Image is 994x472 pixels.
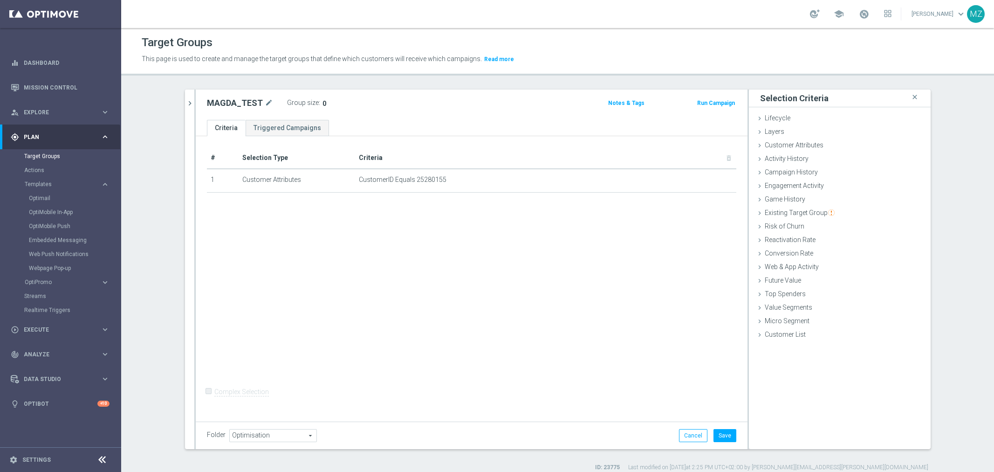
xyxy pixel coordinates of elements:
[10,351,110,358] button: track_changes Analyze keyboard_arrow_right
[10,59,110,67] button: equalizer Dashboard
[24,376,101,382] span: Data Studio
[25,279,91,285] span: OptiPromo
[322,100,326,107] span: 0
[185,99,194,108] i: chevron_right
[29,264,97,272] a: Webpage Pop-up
[10,133,110,141] button: gps_fixed Plan keyboard_arrow_right
[25,279,101,285] div: OptiPromo
[207,97,263,109] h2: MAGDA_TEST
[765,155,809,162] span: Activity History
[11,75,110,100] div: Mission Control
[207,169,239,192] td: 1
[24,167,97,174] a: Actions
[24,110,101,115] span: Explore
[10,375,110,383] button: Data Studio keyboard_arrow_right
[765,317,809,325] span: Micro Segment
[11,108,19,117] i: person_search
[11,59,19,67] i: equalizer
[11,326,101,334] div: Execute
[483,54,515,64] button: Read more
[628,464,928,472] label: Last modified on [DATE] at 2:25 PM UTC+02:00 by [PERSON_NAME][EMAIL_ADDRESS][PERSON_NAME][DOMAIN_...
[10,109,110,116] button: person_search Explore keyboard_arrow_right
[765,168,818,176] span: Campaign History
[765,263,819,271] span: Web & App Activity
[29,208,97,216] a: OptiMobile In-App
[207,431,226,439] label: Folder
[910,91,919,104] i: close
[185,90,194,117] button: chevron_right
[11,133,19,141] i: gps_fixed
[101,108,110,117] i: keyboard_arrow_right
[265,97,273,109] i: mode_edit
[765,209,835,216] span: Existing Target Group
[11,400,19,408] i: lightbulb
[24,352,101,357] span: Analyze
[207,120,246,136] a: Criteria
[24,327,101,333] span: Execute
[97,401,110,407] div: +10
[11,133,101,141] div: Plan
[29,236,97,244] a: Embedded Messaging
[11,350,19,359] i: track_changes
[319,99,320,107] label: :
[101,278,110,287] i: keyboard_arrow_right
[967,5,985,23] div: MZ
[24,278,110,286] div: OptiPromo keyboard_arrow_right
[11,375,101,383] div: Data Studio
[765,182,824,189] span: Engagement Activity
[24,289,120,303] div: Streams
[287,99,319,107] label: Group size
[29,247,120,261] div: Web Push Notifications
[679,429,707,442] button: Cancel
[765,141,823,149] span: Customer Attributes
[24,306,97,314] a: Realtime Triggers
[9,456,18,464] i: settings
[29,222,97,230] a: OptiMobile Push
[765,128,784,135] span: Layers
[29,191,120,205] div: Optimail
[24,134,101,140] span: Plan
[142,55,482,62] span: This page is used to create and manage the target groups that define which customers will receive...
[101,375,110,383] i: keyboard_arrow_right
[239,169,355,192] td: Customer Attributes
[10,84,110,91] div: Mission Control
[29,205,120,219] div: OptiMobile In-App
[765,250,813,257] span: Conversion Rate
[29,250,97,258] a: Web Push Notifications
[11,50,110,75] div: Dashboard
[713,429,736,442] button: Save
[29,233,120,247] div: Embedded Messaging
[765,277,801,284] span: Future Value
[765,222,804,230] span: Risk of Churn
[24,75,110,100] a: Mission Control
[101,350,110,359] i: keyboard_arrow_right
[24,275,120,289] div: OptiPromo
[11,391,110,416] div: Optibot
[24,163,120,177] div: Actions
[696,98,736,108] button: Run Campaign
[24,303,120,317] div: Realtime Triggers
[24,180,110,188] button: Templates keyboard_arrow_right
[11,326,19,334] i: play_circle_outline
[595,464,620,472] label: ID: 23775
[11,108,101,117] div: Explore
[10,400,110,408] button: lightbulb Optibot +10
[765,304,812,311] span: Value Segments
[607,98,645,108] button: Notes & Tags
[834,9,844,19] span: school
[911,7,967,21] a: [PERSON_NAME]keyboard_arrow_down
[956,9,966,19] span: keyboard_arrow_down
[24,391,97,416] a: Optibot
[765,290,806,298] span: Top Spenders
[10,326,110,333] button: play_circle_outline Execute keyboard_arrow_right
[24,292,97,300] a: Streams
[214,388,269,396] label: Complex Selection
[24,50,110,75] a: Dashboard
